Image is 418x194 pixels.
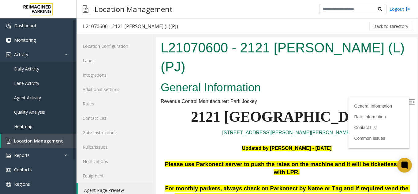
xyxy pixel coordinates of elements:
[9,124,254,138] span: Please use Parkonect server to push the rates on the machine and it will be ticketless and with LPR.
[6,38,11,43] img: 'icon'
[198,98,229,103] a: Common Issues
[14,95,41,101] span: Agent Activity
[86,108,175,113] font: Updated by [PERSON_NAME] - [DATE]
[77,97,153,111] a: Rates
[77,125,153,140] a: Gate Instructions
[35,71,226,87] span: 2121 [GEOGRAPHIC_DATA]
[14,37,36,43] span: Monitoring
[77,169,153,183] a: Equipment
[14,167,32,173] span: Contacts
[14,23,36,29] span: Dashboard
[77,82,153,97] a: Additional Settings
[390,6,410,12] a: Logout
[77,140,153,154] a: Rules/Issues
[77,53,153,68] a: Lanes
[198,66,236,71] a: General Information
[83,22,178,30] div: L21070600 - 2121 [PERSON_NAME] (L)(PJ)
[1,134,77,148] a: Location Management
[14,80,39,86] span: Lane Activity
[405,6,410,12] img: logout
[6,139,11,144] img: 'icon'
[6,168,11,173] img: 'icon'
[77,154,153,169] a: Notifications
[77,39,153,53] a: Location Configuration
[77,68,153,82] a: Integrations
[6,24,11,29] img: 'icon'
[91,2,176,17] h3: Location Management
[66,93,195,98] a: [STREET_ADDRESS][PERSON_NAME][PERSON_NAME]
[5,1,257,39] h1: L21070600 - 2121 [PERSON_NAME] (L)(PJ)
[77,111,153,125] a: Contact List
[198,77,230,82] a: Rate Information
[252,62,259,68] img: Open/Close Sidebar Menu
[6,52,11,57] img: 'icon'
[5,42,257,58] h2: General Information
[14,152,30,158] span: Reports
[14,109,45,115] span: Quality Analysis
[83,2,88,17] img: pageIcon
[6,182,11,187] img: 'icon'
[14,138,63,144] span: Location Management
[198,88,221,93] a: Contact List
[369,22,412,31] button: Back to Directory
[14,66,39,72] span: Daily Activity
[5,61,101,67] span: Revenue Control Manufacturer: Park Jockey
[14,124,32,129] span: Heatmap
[14,51,28,57] span: Activity
[14,181,30,187] span: Regions
[6,153,11,158] img: 'icon'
